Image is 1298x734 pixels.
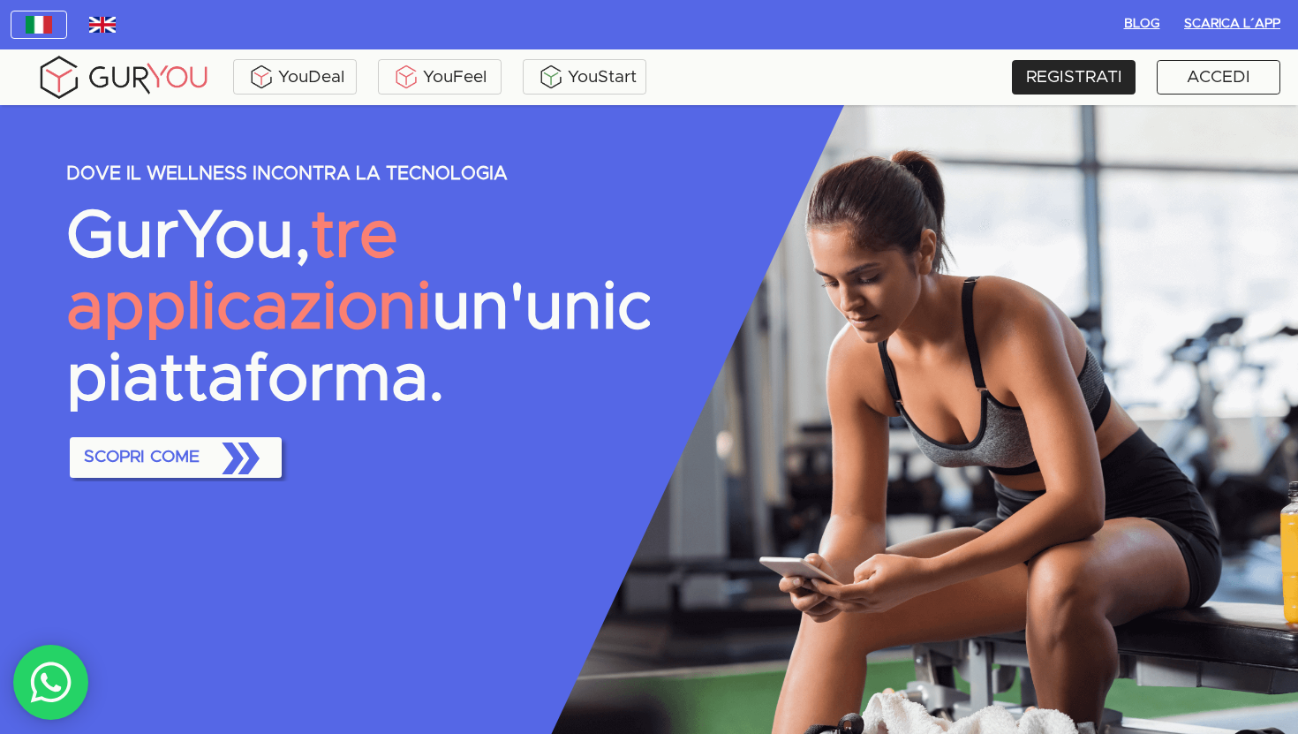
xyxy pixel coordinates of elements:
[902,28,1298,734] iframe: Chat Widget
[66,201,650,416] p: GurYou, un'unica piattaforma.
[393,64,419,90] img: KDuXBJLpDstiOJIlCPq11sr8c6VfEN1ke5YIAoPlCPqmrDPlQeIQgHlNqkP7FCiAKJQRHlC7RCaiHTHAlEEQLmFuo+mIt2xQB...
[902,28,1298,734] div: Widget chat
[238,64,352,90] div: YouDeal
[378,59,502,95] a: YouFeel
[96,328,169,361] input: INVIA
[26,16,52,34] img: italy.83948c3f.jpg
[77,429,275,486] span: SCOPRI COME
[1184,13,1280,35] span: Scarica l´App
[66,434,285,481] a: SCOPRI COME
[70,437,282,478] button: SCOPRI COME
[382,64,497,90] div: YouFeel
[89,17,116,33] img: wDv7cRK3VHVvwAAACV0RVh0ZGF0ZTpjcmVhdGUAMjAxOC0wMy0yNVQwMToxNzoxMiswMDowMGv4vjwAAAAldEVYdGRhdGU6bW...
[527,64,642,90] div: YouStart
[523,59,646,95] a: YouStart
[538,64,564,90] img: BxzlDwAAAAABJRU5ErkJggg==
[35,53,212,102] img: gyLogo01.5aaa2cff.png
[66,164,650,185] p: DOVE IL WELLNESS INCONTRA LA TECNOLOGIA
[233,59,357,95] a: YouDeal
[1121,13,1163,35] span: BLOG
[29,661,73,705] img: whatsAppIcon.04b8739f.svg
[248,64,275,90] img: ALVAdSatItgsAAAAAElFTkSuQmCC
[1177,11,1287,39] button: Scarica l´App
[1113,11,1170,39] button: BLOG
